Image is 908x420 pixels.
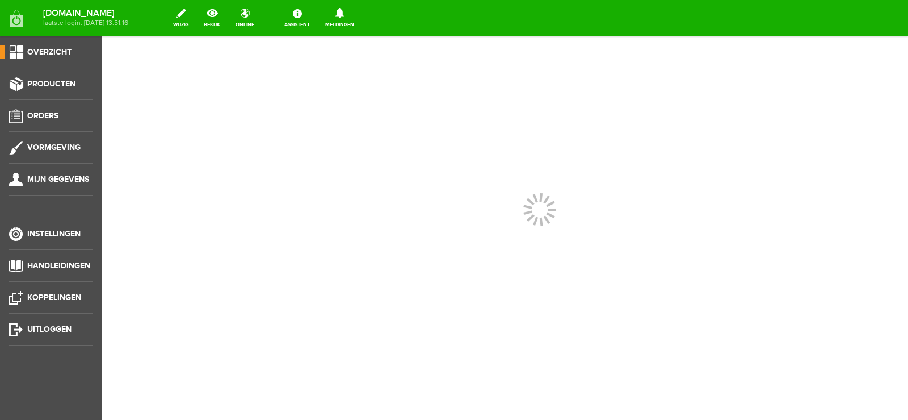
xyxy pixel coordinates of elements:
span: Orders [27,111,58,120]
a: Assistent [278,6,317,31]
a: Meldingen [318,6,361,31]
a: bekijk [197,6,227,31]
span: Uitloggen [27,325,72,334]
span: Overzicht [27,47,72,57]
span: Producten [27,79,75,89]
strong: [DOMAIN_NAME] [43,10,128,16]
span: Vormgeving [27,143,81,152]
span: Handleidingen [27,261,90,271]
span: laatste login: [DATE] 13:51:16 [43,20,128,26]
a: online [229,6,261,31]
span: Koppelingen [27,293,81,302]
a: wijzig [166,6,195,31]
span: Instellingen [27,229,81,239]
span: Mijn gegevens [27,174,89,184]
